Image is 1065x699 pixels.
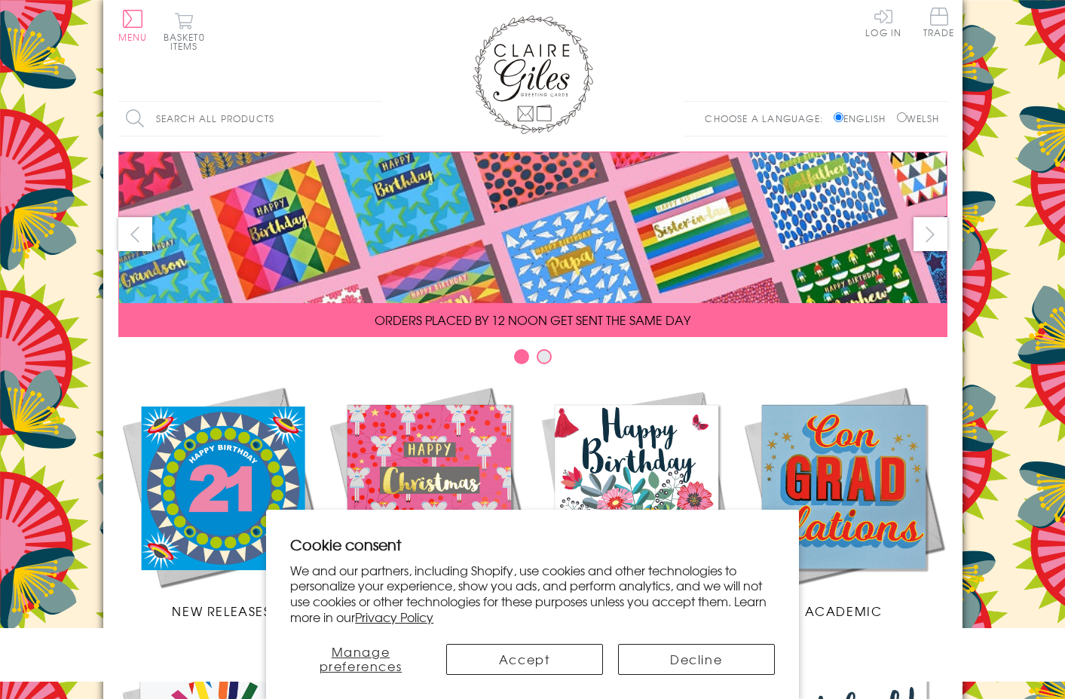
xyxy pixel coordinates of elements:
[618,644,775,675] button: Decline
[290,534,775,555] h2: Cookie consent
[533,383,740,620] a: Birthdays
[118,348,947,372] div: Carousel Pagination
[164,12,205,51] button: Basket0 items
[865,8,901,37] a: Log In
[537,349,552,364] button: Carousel Page 2
[290,644,430,675] button: Manage preferences
[473,15,593,134] img: Claire Giles Greetings Cards
[355,608,433,626] a: Privacy Policy
[326,383,533,620] a: Christmas
[897,112,940,125] label: Welsh
[897,112,907,122] input: Welsh
[367,102,382,136] input: Search
[375,311,690,329] span: ORDERS PLACED BY 12 NOON GET SENT THE SAME DAY
[834,112,843,122] input: English
[290,563,775,625] p: We and our partners, including Shopify, use cookies and other technologies to personalize your ex...
[834,112,893,125] label: English
[446,644,603,675] button: Accept
[705,112,831,125] p: Choose a language:
[923,8,955,37] span: Trade
[172,602,271,620] span: New Releases
[320,642,402,675] span: Manage preferences
[805,602,883,620] span: Academic
[118,10,148,41] button: Menu
[118,383,326,620] a: New Releases
[914,217,947,251] button: next
[740,383,947,620] a: Academic
[170,30,205,53] span: 0 items
[514,349,529,364] button: Carousel Page 1 (Current Slide)
[923,8,955,40] a: Trade
[118,217,152,251] button: prev
[118,102,382,136] input: Search all products
[118,30,148,44] span: Menu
